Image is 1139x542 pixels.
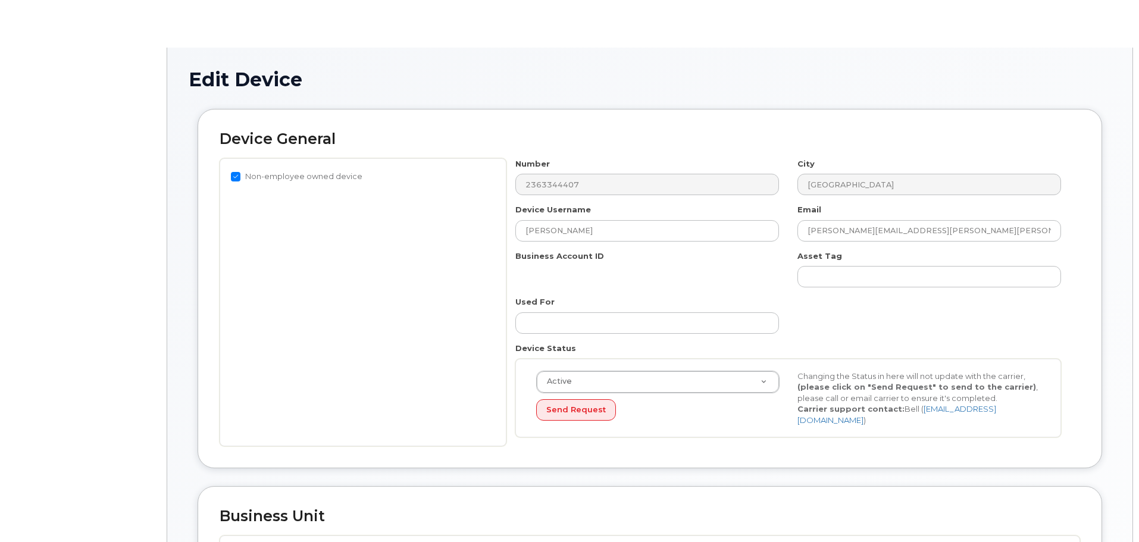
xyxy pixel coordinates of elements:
div: Changing the Status in here will not update with the carrier, , please call or email carrier to e... [788,371,1050,426]
label: City [797,158,815,170]
label: Number [515,158,550,170]
span: Active [540,376,572,387]
label: Email [797,204,821,215]
label: Used For [515,296,555,308]
input: Non-employee owned device [231,172,240,181]
strong: (please click on "Send Request" to send to the carrier) [797,382,1036,391]
a: [EMAIL_ADDRESS][DOMAIN_NAME] [797,404,996,425]
a: Active [537,371,779,393]
h2: Business Unit [220,508,1080,525]
label: Business Account ID [515,250,604,262]
strong: Carrier support contact: [797,404,905,413]
h2: Device General [220,131,1080,148]
label: Asset Tag [797,250,842,262]
h1: Edit Device [189,69,1111,90]
label: Device Username [515,204,591,215]
label: Non-employee owned device [231,170,362,184]
label: Device Status [515,343,576,354]
button: Send Request [536,399,616,421]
